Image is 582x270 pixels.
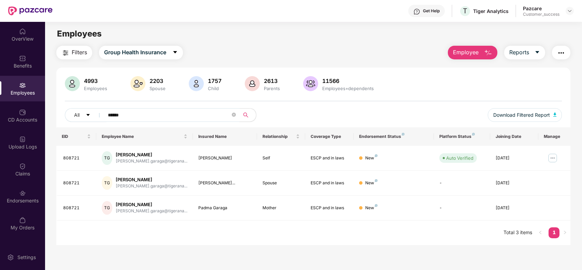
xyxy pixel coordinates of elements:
[19,55,26,62] img: svg+xml;base64,PHN2ZyBpZD0iQmVuZWZpdHMiIHhtbG5zPSJodHRwOi8vd3d3LnczLm9yZy8yMDAwL3N2ZyIgd2lkdGg9Ij...
[321,77,375,84] div: 11566
[15,254,38,261] div: Settings
[19,190,26,197] img: svg+xml;base64,PHN2ZyBpZD0iRW5kb3JzZW1lbnRzIiB4bWxucz0iaHR0cDovL3d3dy53My5vcmcvMjAwMC9zdmciIHdpZH...
[116,201,187,208] div: [PERSON_NAME]
[239,112,253,118] span: search
[232,112,236,118] span: close-circle
[375,179,378,182] img: svg+xml;base64,PHN2ZyB4bWxucz0iaHR0cDovL3d3dy53My5vcmcvMjAwMC9zdmciIHdpZHRoPSI4IiBoZWlnaHQ9IjgiIH...
[63,205,91,211] div: 808721
[496,155,533,161] div: [DATE]
[198,180,252,186] div: [PERSON_NAME]...
[375,154,378,157] img: svg+xml;base64,PHN2ZyB4bWxucz0iaHR0cDovL3d3dy53My5vcmcvMjAwMC9zdmciIHdpZHRoPSI4IiBoZWlnaHQ9IjgiIH...
[305,127,353,146] th: Coverage Type
[496,180,533,186] div: [DATE]
[463,7,467,15] span: T
[490,127,538,146] th: Joining Date
[523,12,559,17] div: Customer_success
[8,6,53,15] img: New Pazcare Logo
[102,151,112,165] div: TG
[453,48,479,57] span: Employee
[262,180,300,186] div: Spouse
[503,227,532,238] li: Total 3 items
[61,49,70,57] img: svg+xml;base64,PHN2ZyB4bWxucz0iaHR0cDovL3d3dy53My5vcmcvMjAwMC9zdmciIHdpZHRoPSIyNCIgaGVpZ2h0PSIyNC...
[375,204,378,207] img: svg+xml;base64,PHN2ZyB4bWxucz0iaHR0cDovL3d3dy53My5vcmcvMjAwMC9zdmciIHdpZHRoPSI4IiBoZWlnaHQ9IjgiIH...
[104,48,166,57] span: Group Health Insurance
[262,77,281,84] div: 2613
[62,134,86,139] span: EID
[19,136,26,143] img: svg+xml;base64,PHN2ZyBpZD0iVXBsb2FkX0xvZ3MiIGRhdGEtbmFtZT0iVXBsb2FkIExvZ3MiIHhtbG5zPSJodHRwOi8vd3...
[116,176,187,183] div: [PERSON_NAME]
[523,5,559,12] div: Pazcare
[130,76,145,91] img: svg+xml;base64,PHN2ZyB4bWxucz0iaHR0cDovL3d3dy53My5vcmcvMjAwMC9zdmciIHhtbG5zOnhsaW5rPSJodHRwOi8vd3...
[567,8,572,14] img: svg+xml;base64,PHN2ZyBpZD0iRHJvcGRvd24tMzJ4MzIiIHhtbG5zPSJodHRwOi8vd3d3LnczLm9yZy8yMDAwL3N2ZyIgd2...
[245,76,260,91] img: svg+xml;base64,PHN2ZyB4bWxucz0iaHR0cDovL3d3dy53My5vcmcvMjAwMC9zdmciIHhtbG5zOnhsaW5rPSJodHRwOi8vd3...
[198,205,252,211] div: Padma Garaga
[434,196,490,221] td: -
[232,113,236,117] span: close-circle
[448,46,497,59] button: Employee
[303,76,318,91] img: svg+xml;base64,PHN2ZyB4bWxucz0iaHR0cDovL3d3dy53My5vcmcvMjAwMC9zdmciIHhtbG5zOnhsaW5rPSJodHRwOi8vd3...
[96,127,193,146] th: Employee Name
[257,127,305,146] th: Relationship
[311,180,348,186] div: ESCP and in laws
[488,108,562,122] button: Download Filtered Report
[423,8,440,14] div: Get Help
[535,227,546,238] button: left
[535,227,546,238] li: Previous Page
[446,155,473,161] div: Auto Verified
[321,86,375,91] div: Employees+dependents
[535,49,540,56] span: caret-down
[19,109,26,116] img: svg+xml;base64,PHN2ZyBpZD0iQ0RfQWNjb3VudHMiIGRhdGEtbmFtZT0iQ0QgQWNjb3VudHMiIHhtbG5zPSJodHRwOi8vd3...
[262,134,295,139] span: Relationship
[102,176,112,190] div: TG
[547,153,558,164] img: manageButton
[56,46,92,59] button: Filters
[472,133,475,136] img: svg+xml;base64,PHN2ZyB4bWxucz0iaHR0cDovL3d3dy53My5vcmcvMjAwMC9zdmciIHdpZHRoPSI4IiBoZWlnaHQ9IjgiIH...
[509,48,529,57] span: Reports
[538,127,570,146] th: Manage
[559,227,570,238] li: Next Page
[563,230,567,235] span: right
[116,183,187,189] div: [PERSON_NAME].garaga@tigerana...
[402,133,404,136] img: svg+xml;base64,PHN2ZyB4bWxucz0iaHR0cDovL3d3dy53My5vcmcvMjAwMC9zdmciIHdpZHRoPSI4IiBoZWlnaHQ9IjgiIH...
[102,134,182,139] span: Employee Name
[359,134,428,139] div: Endorsement Status
[19,28,26,35] img: svg+xml;base64,PHN2ZyBpZD0iSG9tZSIgeG1sbnM9Imh0dHA6Ly93d3cudzMub3JnLzIwMDAvc3ZnIiB3aWR0aD0iMjAiIG...
[83,77,109,84] div: 4993
[434,171,490,196] td: -
[549,227,559,238] a: 1
[19,82,26,89] img: svg+xml;base64,PHN2ZyBpZD0iRW1wbG95ZWVzIiB4bWxucz0iaHR0cDovL3d3dy53My5vcmcvMjAwMC9zdmciIHdpZHRoPS...
[74,111,80,119] span: All
[63,155,91,161] div: 808721
[86,113,90,118] span: caret-down
[365,180,378,186] div: New
[262,155,300,161] div: Self
[65,76,80,91] img: svg+xml;base64,PHN2ZyB4bWxucz0iaHR0cDovL3d3dy53My5vcmcvMjAwMC9zdmciIHhtbG5zOnhsaW5rPSJodHRwOi8vd3...
[262,205,300,211] div: Mother
[116,158,187,165] div: [PERSON_NAME].garaga@tigerana...
[19,217,26,224] img: svg+xml;base64,PHN2ZyBpZD0iTXlfT3JkZXJzIiBkYXRhLW5hbWU9Ik15IE9yZGVycyIgeG1sbnM9Imh0dHA6Ly93d3cudz...
[207,77,223,84] div: 1757
[63,180,91,186] div: 808721
[172,49,178,56] span: caret-down
[7,254,14,261] img: svg+xml;base64,PHN2ZyBpZD0iU2V0dGluZy0yMHgyMCIgeG1sbnM9Imh0dHA6Ly93d3cudzMub3JnLzIwMDAvc3ZnIiB3aW...
[365,205,378,211] div: New
[207,86,223,91] div: Child
[311,155,348,161] div: ESCP and in laws
[473,8,509,14] div: Tiger Analytics
[57,29,102,39] span: Employees
[56,127,97,146] th: EID
[189,76,204,91] img: svg+xml;base64,PHN2ZyB4bWxucz0iaHR0cDovL3d3dy53My5vcmcvMjAwMC9zdmciIHhtbG5zOnhsaW5rPSJodHRwOi8vd3...
[19,163,26,170] img: svg+xml;base64,PHN2ZyBpZD0iQ2xhaW0iIHhtbG5zPSJodHRwOi8vd3d3LnczLm9yZy8yMDAwL3N2ZyIgd2lkdGg9IjIwIi...
[484,49,492,57] img: svg+xml;base64,PHN2ZyB4bWxucz0iaHR0cDovL3d3dy53My5vcmcvMjAwMC9zdmciIHhtbG5zOnhsaW5rPSJodHRwOi8vd3...
[116,208,187,214] div: [PERSON_NAME].garaga@tigerana...
[559,227,570,238] button: right
[493,111,550,119] span: Download Filtered Report
[413,8,420,15] img: svg+xml;base64,PHN2ZyBpZD0iSGVscC0zMngzMiIgeG1sbnM9Imh0dHA6Ly93d3cudzMub3JnLzIwMDAvc3ZnIiB3aWR0aD...
[262,86,281,91] div: Parents
[538,230,542,235] span: left
[198,155,252,161] div: [PERSON_NAME]
[557,49,565,57] img: svg+xml;base64,PHN2ZyB4bWxucz0iaHR0cDovL3d3dy53My5vcmcvMjAwMC9zdmciIHdpZHRoPSIyNCIgaGVpZ2h0PSIyNC...
[83,86,109,91] div: Employees
[148,77,167,84] div: 2203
